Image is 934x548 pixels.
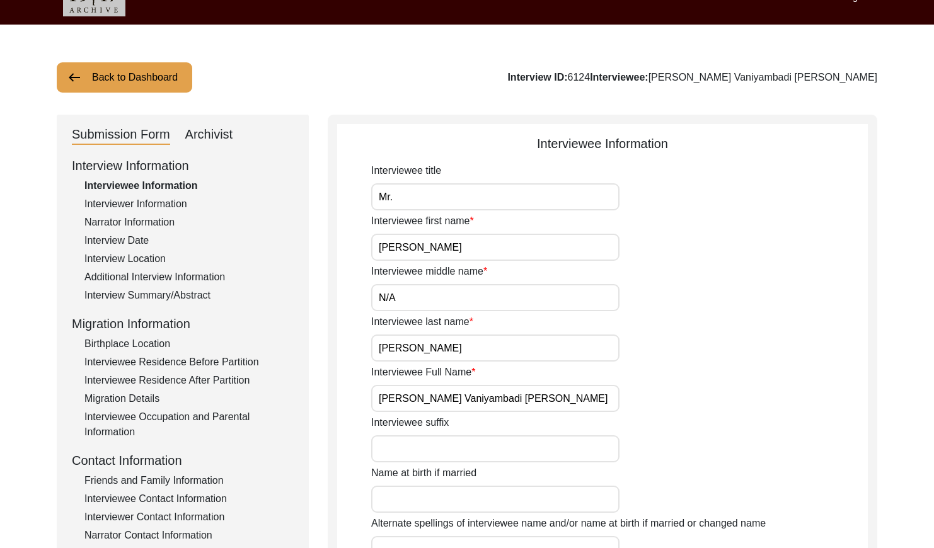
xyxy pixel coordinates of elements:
label: Interviewee last name [371,314,473,329]
label: Interviewee Full Name [371,365,475,380]
div: Interview Information [72,156,294,175]
div: Interviewee Information [337,134,868,153]
div: Archivist [185,125,233,145]
img: arrow-left.png [67,70,82,85]
div: Submission Form [72,125,170,145]
div: Interview Date [84,233,294,248]
label: Interviewee first name [371,214,474,229]
div: Narrator Contact Information [84,528,294,543]
div: Interviewee Occupation and Parental Information [84,409,294,440]
div: Migration Details [84,391,294,406]
div: Birthplace Location [84,336,294,351]
div: Interviewee Residence After Partition [84,373,294,388]
div: Interviewee Contact Information [84,491,294,506]
label: Alternate spellings of interviewee name and/or name at birth if married or changed name [371,516,766,531]
div: Interviewee Information [84,178,294,193]
b: Interviewee: [590,72,648,83]
div: 6124 [PERSON_NAME] Vaniyambadi [PERSON_NAME] [507,70,877,85]
div: Interview Summary/Abstract [84,288,294,303]
label: Interviewee title [371,163,441,178]
label: Interviewee suffix [371,415,449,430]
div: Interviewee Residence Before Partition [84,355,294,370]
button: Back to Dashboard [57,62,192,93]
div: Interviewer Contact Information [84,510,294,525]
div: Friends and Family Information [84,473,294,488]
div: Interview Location [84,251,294,266]
div: Interviewer Information [84,197,294,212]
b: Interview ID: [507,72,567,83]
label: Name at birth if married [371,465,476,481]
div: Additional Interview Information [84,270,294,285]
div: Migration Information [72,314,294,333]
label: Interviewee middle name [371,264,487,279]
div: Contact Information [72,451,294,470]
div: Narrator Information [84,215,294,230]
